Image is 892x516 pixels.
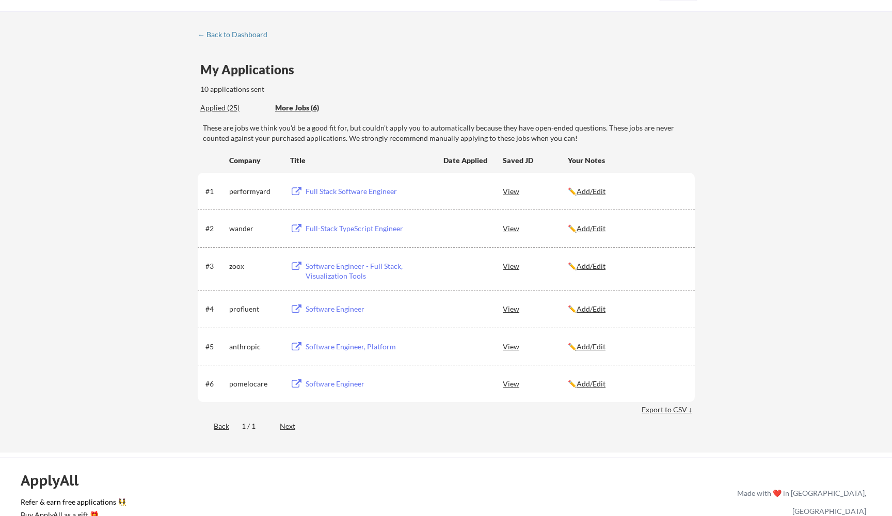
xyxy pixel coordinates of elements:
[568,261,686,271] div: ✏️
[229,304,281,314] div: profluent
[503,299,568,318] div: View
[503,374,568,393] div: View
[205,261,226,271] div: #3
[577,304,606,313] u: Add/Edit
[568,304,686,314] div: ✏️
[229,342,281,352] div: anthropic
[568,379,686,389] div: ✏️
[280,421,307,431] div: Next
[205,342,226,352] div: #5
[205,379,226,389] div: #6
[198,31,275,38] div: ← Back to Dashboard
[306,223,434,234] div: Full-Stack TypeScript Engineer
[21,472,90,489] div: ApplyAll
[205,186,226,197] div: #1
[568,155,686,166] div: Your Notes
[203,123,695,143] div: These are jobs we think you'd be a good fit for, but couldn't apply you to automatically because ...
[229,379,281,389] div: pomelocare
[306,379,434,389] div: Software Engineer
[503,256,568,275] div: View
[205,304,226,314] div: #4
[200,84,400,94] div: 10 applications sent
[503,151,568,169] div: Saved JD
[577,379,606,388] u: Add/Edit
[577,262,606,270] u: Add/Edit
[306,186,434,197] div: Full Stack Software Engineer
[568,342,686,352] div: ✏️
[200,103,267,114] div: These are all the jobs you've been applied to so far.
[198,421,229,431] div: Back
[306,304,434,314] div: Software Engineer
[503,337,568,356] div: View
[275,103,351,114] div: These are job applications we think you'd be a good fit for, but couldn't apply you to automatica...
[229,155,281,166] div: Company
[503,182,568,200] div: View
[200,103,267,113] div: Applied (25)
[503,219,568,237] div: View
[229,261,281,271] div: zoox
[577,224,606,233] u: Add/Edit
[443,155,489,166] div: Date Applied
[200,63,302,76] div: My Applications
[568,223,686,234] div: ✏️
[577,342,606,351] u: Add/Edit
[205,223,226,234] div: #2
[568,186,686,197] div: ✏️
[306,261,434,281] div: Software Engineer - Full Stack, Visualization Tools
[275,103,351,113] div: More Jobs (6)
[198,30,275,41] a: ← Back to Dashboard
[642,405,695,415] div: Export to CSV ↓
[577,187,606,196] u: Add/Edit
[242,421,267,431] div: 1 / 1
[229,223,281,234] div: wander
[229,186,281,197] div: performyard
[290,155,434,166] div: Title
[21,498,521,509] a: Refer & earn free applications 👯‍♀️
[306,342,434,352] div: Software Engineer, Platform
